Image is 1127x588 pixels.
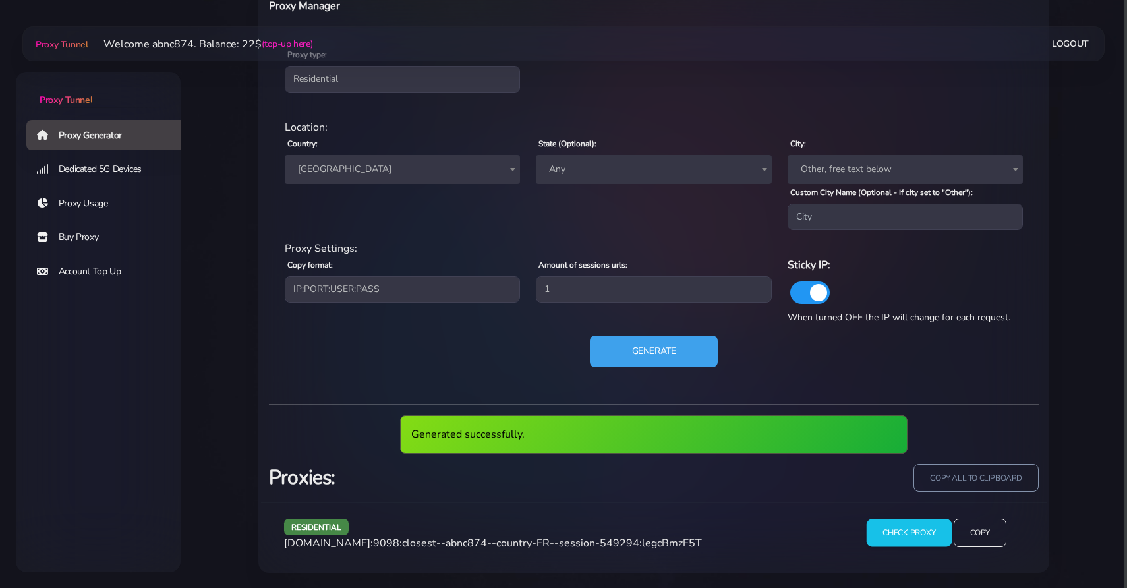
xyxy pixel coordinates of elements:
a: Proxy Tunnel [33,34,88,55]
span: Proxy Tunnel [40,94,92,106]
a: (top-up here) [262,37,312,51]
div: Proxy Settings: [277,241,1031,256]
label: State (Optional): [538,138,596,150]
label: Copy format: [287,259,333,271]
a: Proxy Usage [26,189,191,219]
span: Other, free text below [795,160,1015,179]
h3: Proxies: [269,464,646,491]
a: Logout [1052,32,1089,56]
input: copy all to clipboard [913,464,1039,492]
a: Proxy Generator [26,120,191,150]
a: Proxy Tunnel [16,72,181,107]
a: Dedicated 5G Devices [26,154,191,185]
span: Other, free text below [788,155,1023,184]
span: When turned OFF the IP will change for each request. [788,311,1010,324]
div: Generated successfully. [400,415,908,454]
h6: Sticky IP: [788,256,1023,274]
span: Any [536,155,771,184]
button: Generate [590,336,718,367]
li: Welcome abnc874. Balance: 22$ [88,36,312,52]
iframe: Webchat Widget [1063,524,1111,572]
input: Check Proxy [867,519,952,546]
span: Proxy Tunnel [36,38,88,51]
input: Copy [954,519,1006,547]
input: City [788,204,1023,230]
label: Custom City Name (Optional - If city set to "Other"): [790,187,973,198]
span: [DOMAIN_NAME]:9098:closest--abnc874--country-FR--session-549294:legcBmzF5T [284,536,702,550]
label: Country: [287,138,318,150]
span: France [293,160,512,179]
label: City: [790,138,806,150]
span: France [285,155,520,184]
a: Buy Proxy [26,222,191,252]
div: Location: [277,119,1031,135]
span: residential [284,519,349,535]
span: Any [544,160,763,179]
a: Account Top Up [26,256,191,287]
label: Amount of sessions urls: [538,259,627,271]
